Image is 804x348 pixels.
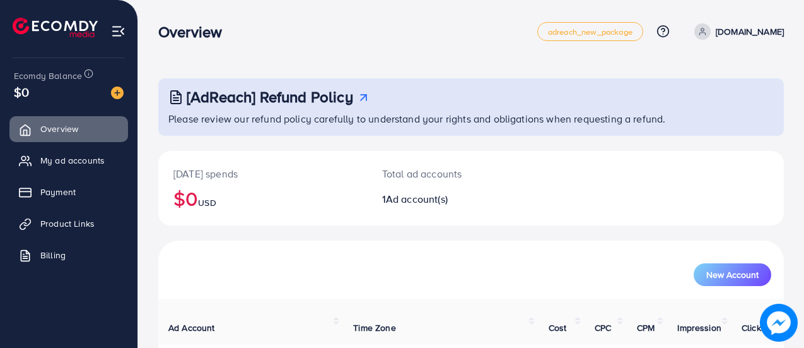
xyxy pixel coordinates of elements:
h2: 1 [382,193,508,205]
a: My ad accounts [9,148,128,173]
img: menu [111,24,125,39]
p: Please review our refund policy carefully to understand your rights and obligations when requesti... [168,111,776,126]
span: $0 [14,83,29,101]
a: adreach_new_package [537,22,643,41]
img: image [760,304,798,342]
span: Impression [677,321,721,334]
h3: Overview [158,23,232,41]
span: adreach_new_package [548,28,632,36]
span: Product Links [40,217,95,230]
span: My ad accounts [40,154,105,167]
a: [DOMAIN_NAME] [689,23,784,40]
a: Overview [9,116,128,141]
span: Ad account(s) [386,192,448,206]
h3: [AdReach] Refund Policy [187,88,353,106]
span: Payment [40,186,76,198]
button: New Account [694,263,771,286]
a: Billing [9,243,128,268]
span: Ad Account [168,321,215,334]
span: Time Zone [353,321,395,334]
span: Clicks [742,321,766,334]
span: New Account [706,270,759,279]
p: [DATE] spends [173,166,352,181]
img: image [111,87,124,99]
span: CPM [637,321,655,334]
span: USD [198,196,216,209]
a: Product Links [9,211,128,236]
span: Ecomdy Balance [14,69,82,82]
img: logo [13,18,98,37]
span: Cost [549,321,567,334]
h2: $0 [173,186,352,210]
span: Billing [40,249,66,261]
p: Total ad accounts [382,166,508,181]
span: CPC [595,321,611,334]
a: Payment [9,179,128,205]
p: [DOMAIN_NAME] [716,24,784,39]
span: Overview [40,123,78,135]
